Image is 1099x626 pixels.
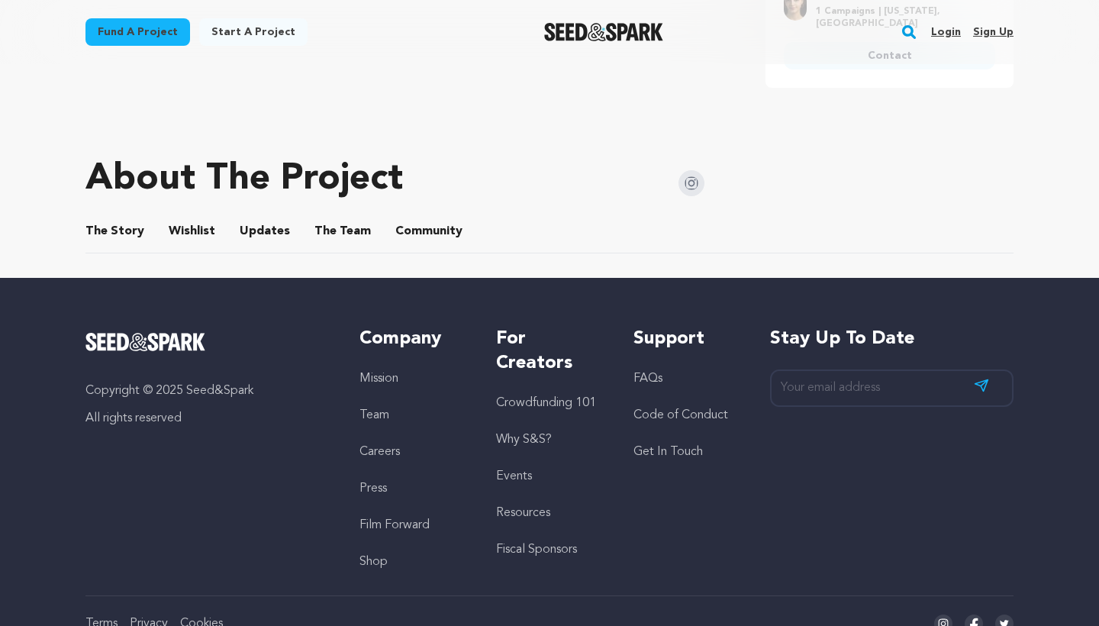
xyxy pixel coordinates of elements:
input: Your email address [770,369,1014,407]
img: Seed&Spark Logo Dark Mode [544,23,664,41]
a: Careers [359,446,400,458]
span: Team [314,222,371,240]
a: Press [359,482,387,495]
p: Copyright © 2025 Seed&Spark [85,382,329,400]
span: The [85,222,108,240]
p: All rights reserved [85,409,329,428]
span: Wishlist [169,222,215,240]
span: Story [85,222,144,240]
a: Fiscal Sponsors [496,544,577,556]
a: Fund a project [85,18,190,46]
h5: For Creators [496,327,602,376]
a: Why S&S? [496,434,552,446]
a: Sign up [973,20,1014,44]
a: Start a project [199,18,308,46]
a: Shop [359,556,388,568]
a: Events [496,470,532,482]
h1: About The Project [85,161,403,198]
a: Crowdfunding 101 [496,397,596,409]
span: Updates [240,222,290,240]
h5: Support [633,327,740,351]
a: Get In Touch [633,446,703,458]
a: Seed&Spark Homepage [85,333,329,351]
img: Seed&Spark Logo [85,333,205,351]
a: Resources [496,507,550,519]
a: Code of Conduct [633,409,728,421]
span: Community [395,222,462,240]
h5: Stay up to date [770,327,1014,351]
a: Login [931,20,961,44]
a: Mission [359,373,398,385]
img: Seed&Spark Instagram Icon [678,170,704,196]
a: Team [359,409,389,421]
span: The [314,222,337,240]
a: Film Forward [359,519,430,531]
a: Seed&Spark Homepage [544,23,664,41]
a: FAQs [633,373,662,385]
h5: Company [359,327,466,351]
